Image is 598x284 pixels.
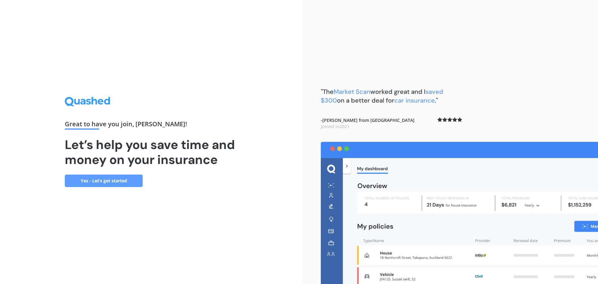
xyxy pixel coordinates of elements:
[321,88,443,104] b: "The worked great and I on a better deal for ."
[65,121,237,130] div: Great to have you join , [PERSON_NAME] !
[394,96,435,104] span: car insurance
[65,175,143,187] a: Yes - Let’s get started
[321,142,598,284] img: dashboard.webp
[321,123,349,129] span: Joined in 2021
[65,137,237,167] h1: Let’s help you save time and money on your insurance
[334,88,370,96] span: Market Scan
[321,117,415,129] b: - [PERSON_NAME] from [GEOGRAPHIC_DATA]
[321,88,443,104] span: saved $300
